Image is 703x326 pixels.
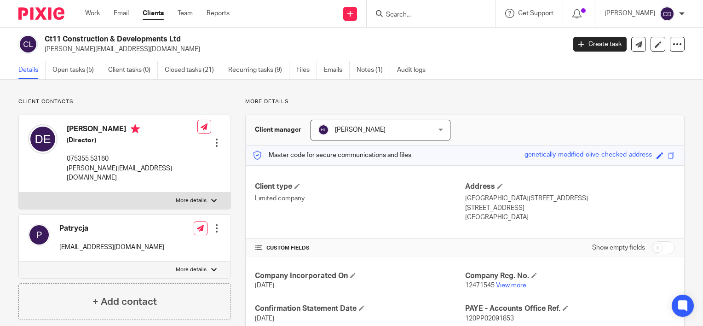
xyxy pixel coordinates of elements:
[255,182,465,192] h4: Client type
[397,61,432,79] a: Audit logs
[296,61,317,79] a: Files
[18,61,46,79] a: Details
[165,61,221,79] a: Closed tasks (21)
[605,9,655,18] p: [PERSON_NAME]
[85,9,100,18] a: Work
[465,271,675,281] h4: Company Reg. No.
[660,6,674,21] img: svg%3E
[28,124,58,154] img: svg%3E
[67,164,197,183] p: [PERSON_NAME][EMAIL_ADDRESS][DOMAIN_NAME]
[318,124,329,135] img: svg%3E
[45,35,456,44] h2: Ct11 Construction & Developments Ltd
[228,61,289,79] a: Recurring tasks (9)
[357,61,390,79] a: Notes (1)
[207,9,230,18] a: Reports
[465,194,675,203] p: [GEOGRAPHIC_DATA][STREET_ADDRESS]
[18,98,231,105] p: Client contacts
[518,10,553,17] span: Get Support
[176,266,207,274] p: More details
[108,61,158,79] a: Client tasks (0)
[573,37,627,52] a: Create task
[178,9,193,18] a: Team
[255,244,465,252] h4: CUSTOM FIELDS
[255,315,274,322] span: [DATE]
[496,282,526,289] a: View more
[253,151,411,160] p: Master code for secure communications and files
[465,213,675,222] p: [GEOGRAPHIC_DATA]
[592,243,645,252] label: Show empty fields
[59,224,164,233] h4: Patrycja
[67,124,197,136] h4: [PERSON_NAME]
[131,124,140,134] i: Primary
[465,315,514,322] span: 120PP02091853
[92,295,157,309] h4: + Add contact
[28,224,50,246] img: svg%3E
[18,35,38,54] img: svg%3E
[255,282,274,289] span: [DATE]
[465,204,675,213] p: [STREET_ADDRESS]
[114,9,129,18] a: Email
[67,154,197,163] p: 075355 53160
[465,304,675,314] h4: PAYE - Accounts Office Ref.
[45,45,559,54] p: [PERSON_NAME][EMAIL_ADDRESS][DOMAIN_NAME]
[52,61,101,79] a: Open tasks (5)
[245,98,685,105] p: More details
[324,61,350,79] a: Emails
[524,150,652,161] div: genetically-modified-olive-checked-address
[255,125,301,134] h3: Client manager
[67,136,197,145] h5: (Director)
[143,9,164,18] a: Clients
[18,7,64,20] img: Pixie
[335,127,386,133] span: [PERSON_NAME]
[465,182,675,192] h4: Address
[255,194,465,203] p: Limited company
[255,271,465,281] h4: Company Incorporated On
[255,304,465,314] h4: Confirmation Statement Date
[59,243,164,252] p: [EMAIL_ADDRESS][DOMAIN_NAME]
[465,282,495,289] span: 12471545
[176,197,207,204] p: More details
[385,11,468,19] input: Search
